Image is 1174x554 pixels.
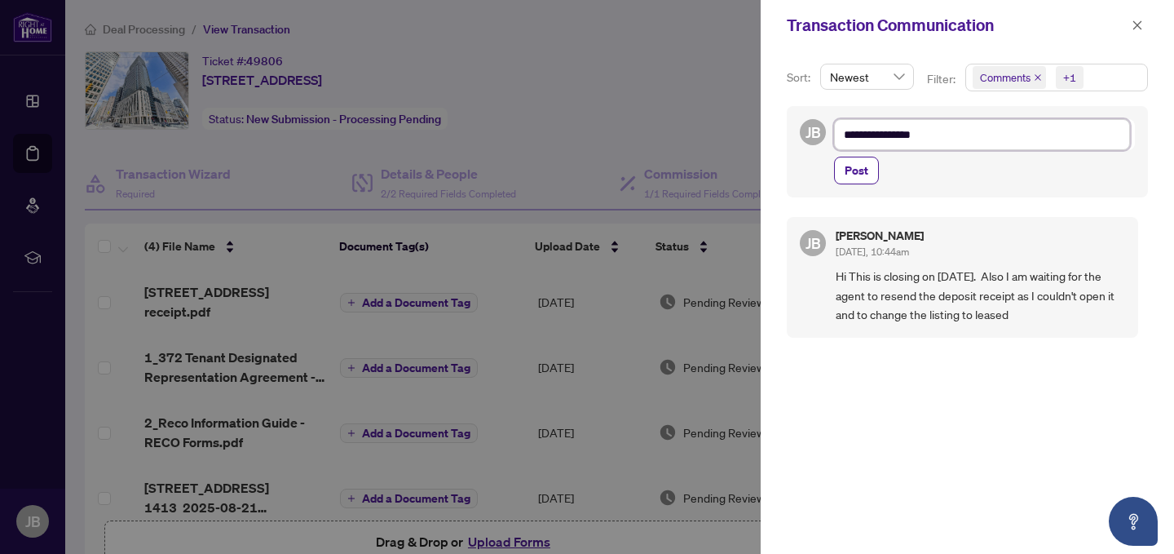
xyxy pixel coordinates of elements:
span: close [1132,20,1143,31]
div: +1 [1063,69,1076,86]
span: close [1034,73,1042,82]
span: Comments [980,69,1031,86]
button: Open asap [1109,497,1158,546]
span: JB [805,121,821,144]
div: Transaction Communication [787,13,1127,38]
span: Newest [830,64,904,89]
p: Filter: [927,70,958,88]
p: Sort: [787,69,814,86]
span: JB [805,232,821,255]
span: Comments [973,66,1046,89]
span: Post [845,157,868,184]
button: Post [834,157,879,184]
span: Hi This is closing on [DATE]. Also I am waiting for the agent to resend the deposit receipt as I ... [836,267,1125,324]
h5: [PERSON_NAME] [836,230,924,242]
span: [DATE], 10:44am [836,246,909,258]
